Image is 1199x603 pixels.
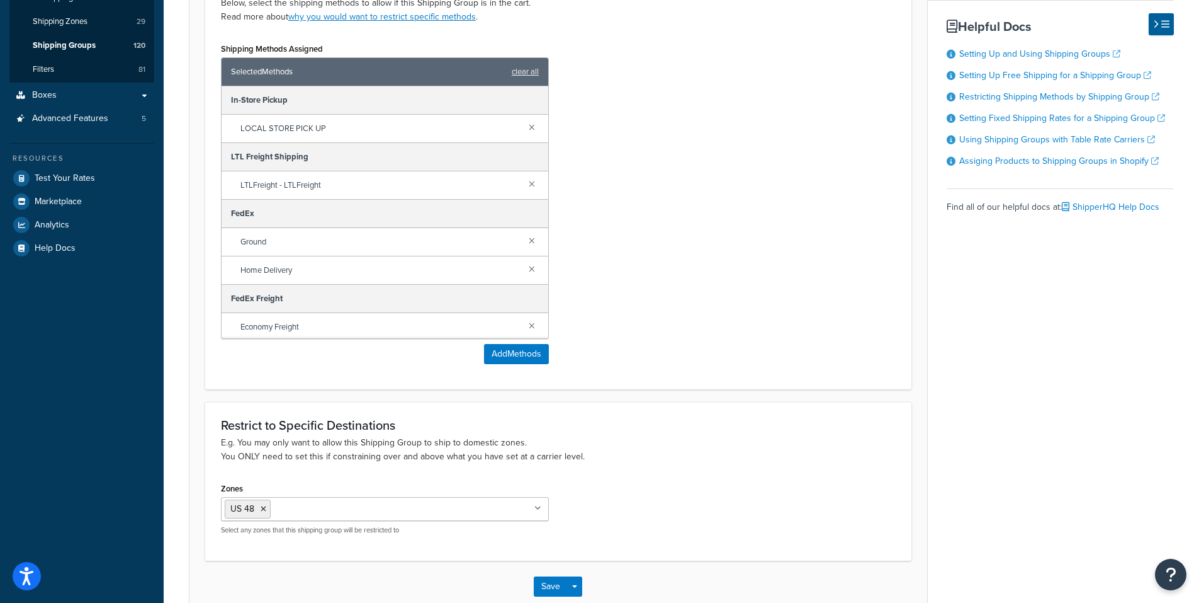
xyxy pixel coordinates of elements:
a: Boxes [9,84,154,107]
a: clear all [512,63,539,81]
button: Hide Help Docs [1149,13,1174,35]
a: Test Your Rates [9,167,154,190]
div: In-Store Pickup [222,86,548,115]
span: Ground [240,233,519,251]
span: Filters [33,64,54,75]
span: Home Delivery [240,261,519,279]
span: Boxes [32,90,57,101]
span: Advanced Features [32,113,108,124]
span: 120 [133,40,145,51]
a: Setting Up Free Shipping for a Shipping Group [959,69,1151,82]
div: Resources [9,153,154,164]
button: Open Resource Center [1155,559,1186,590]
span: US 48 [230,502,254,515]
label: Shipping Methods Assigned [221,44,323,54]
a: why you would want to restrict specific methods [288,10,476,23]
span: Test Your Rates [35,173,95,184]
p: Select any zones that this shipping group will be restricted to [221,525,549,535]
li: Filters [9,58,154,81]
div: LTL Freight Shipping [222,143,548,171]
span: Selected Methods [231,63,505,81]
button: Save [534,577,568,597]
span: Economy Freight [240,318,519,336]
div: FedEx Freight [222,285,548,313]
a: Shipping Zones29 [9,10,154,33]
span: 81 [138,64,145,75]
span: Shipping Zones [33,16,87,27]
span: Help Docs [35,243,76,254]
h3: Restrict to Specific Destinations [221,418,896,432]
a: Advanced Features5 [9,107,154,130]
label: Zones [221,484,243,493]
span: Shipping Groups [33,40,96,51]
div: Find all of our helpful docs at: [947,188,1174,216]
li: Shipping Groups [9,34,154,57]
span: Analytics [35,220,69,231]
a: Restricting Shipping Methods by Shipping Group [959,90,1159,103]
span: 5 [142,113,146,124]
a: Using Shipping Groups with Table Rate Carriers [959,133,1155,146]
a: Marketplace [9,190,154,213]
button: AddMethods [484,344,549,364]
span: LOCAL STORE PICK UP [240,120,519,137]
a: Setting Fixed Shipping Rates for a Shipping Group [959,112,1165,125]
span: LTLFreight - LTLFreight [240,176,519,194]
div: FedEx [222,200,548,228]
h3: Helpful Docs [947,20,1174,33]
a: Assiging Products to Shipping Groups in Shopify [959,154,1159,168]
span: 29 [137,16,145,27]
a: Setting Up and Using Shipping Groups [959,47,1120,60]
a: Filters81 [9,58,154,81]
p: E.g. You may only want to allow this Shipping Group to ship to domestic zones. You ONLY need to s... [221,436,896,464]
a: Help Docs [9,237,154,260]
li: Advanced Features [9,107,154,130]
span: Marketplace [35,197,82,207]
li: Shipping Zones [9,10,154,33]
a: Shipping Groups120 [9,34,154,57]
a: ShipperHQ Help Docs [1062,200,1159,214]
a: Analytics [9,214,154,236]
